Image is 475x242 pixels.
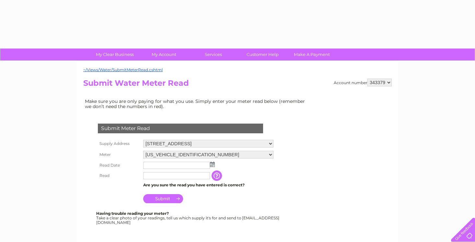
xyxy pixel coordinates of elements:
[96,138,142,149] th: Supply Address
[212,170,223,181] input: Information
[334,79,392,86] div: Account number
[142,181,275,189] td: Are you sure the read you have entered is correct?
[143,194,183,203] input: Submit
[83,67,163,72] a: ~/Views/Water/SubmitMeterRead.cshtml
[285,49,339,60] a: Make A Payment
[96,211,169,216] b: Having trouble reading your meter?
[210,162,215,167] img: ...
[96,170,142,181] th: Read
[83,79,392,91] h2: Submit Water Meter Read
[96,149,142,160] th: Meter
[88,49,142,60] a: My Clear Business
[137,49,191,60] a: My Account
[187,49,240,60] a: Services
[96,160,142,170] th: Read Date
[236,49,289,60] a: Customer Help
[98,124,263,133] div: Submit Meter Read
[83,97,310,111] td: Make sure you are only paying for what you use. Simply enter your meter read below (remember we d...
[96,211,280,225] div: Take a clear photo of your readings, tell us which supply it's for and send to [EMAIL_ADDRESS][DO...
